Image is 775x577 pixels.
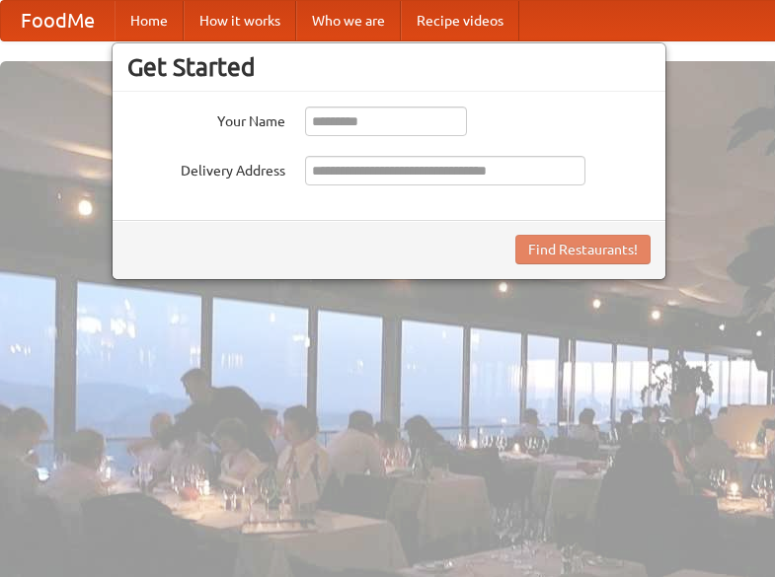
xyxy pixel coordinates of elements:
[515,235,651,264] button: Find Restaurants!
[296,1,401,40] a: Who we are
[127,156,285,180] label: Delivery Address
[115,1,184,40] a: Home
[127,107,285,131] label: Your Name
[1,1,115,40] a: FoodMe
[401,1,519,40] a: Recipe videos
[127,52,651,82] h3: Get Started
[184,1,296,40] a: How it works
